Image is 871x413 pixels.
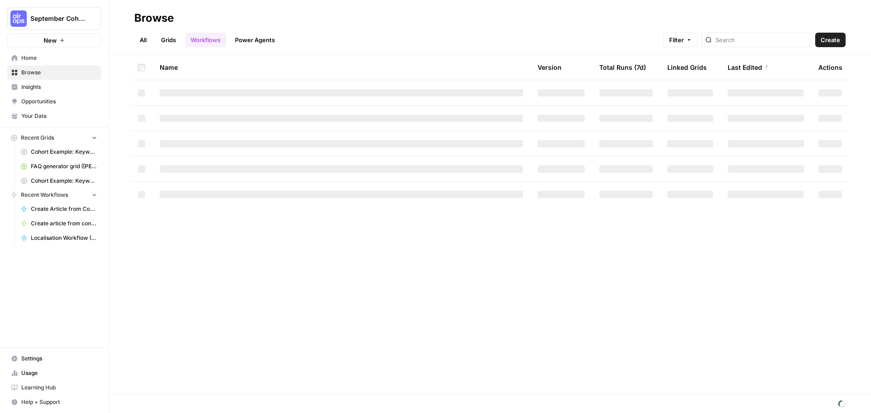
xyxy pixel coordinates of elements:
[31,148,97,156] span: Cohort Example: Keyword -> Outline -> Article
[21,83,97,91] span: Insights
[21,97,97,106] span: Opportunities
[21,68,97,77] span: Browse
[7,94,101,109] a: Opportunities
[21,191,68,199] span: Recent Workflows
[44,36,57,45] span: New
[17,159,101,174] a: FAQ generator grid ([PERSON_NAME])
[185,33,226,47] a: Workflows
[31,234,97,242] span: Localisation Workflow ([PERSON_NAME])
[156,33,181,47] a: Grids
[7,109,101,123] a: Your Data
[7,351,101,366] a: Settings
[7,131,101,145] button: Recent Grids
[21,384,97,392] span: Learning Hub
[31,205,97,213] span: Create Article from Content Brief Fork ([PERSON_NAME])
[21,54,97,62] span: Home
[17,174,101,188] a: Cohort Example: Keyword -> Outline -> Article (Copy)
[17,231,101,245] a: Localisation Workflow ([PERSON_NAME])
[31,162,97,170] span: FAQ generator grid ([PERSON_NAME])
[7,80,101,94] a: Insights
[230,33,280,47] a: Power Agents
[728,55,769,80] div: Last Edited
[538,55,562,80] div: Version
[7,65,101,80] a: Browse
[815,33,846,47] button: Create
[134,33,152,47] a: All
[821,35,840,44] span: Create
[31,177,97,185] span: Cohort Example: Keyword -> Outline -> Article (Copy)
[669,35,684,44] span: Filter
[17,216,101,231] a: Create article from content brief FORK ([PERSON_NAME])
[7,380,101,395] a: Learning Hub
[30,14,85,23] span: September Cohort
[7,366,101,380] a: Usage
[21,112,97,120] span: Your Data
[17,202,101,216] a: Create Article from Content Brief Fork ([PERSON_NAME])
[21,398,97,406] span: Help + Support
[663,33,698,47] button: Filter
[21,355,97,363] span: Settings
[667,55,707,80] div: Linked Grids
[7,51,101,65] a: Home
[160,55,523,80] div: Name
[7,188,101,202] button: Recent Workflows
[818,55,842,80] div: Actions
[7,395,101,409] button: Help + Support
[21,134,54,142] span: Recent Grids
[17,145,101,159] a: Cohort Example: Keyword -> Outline -> Article
[7,34,101,47] button: New
[31,219,97,228] span: Create article from content brief FORK ([PERSON_NAME])
[10,10,27,27] img: September Cohort Logo
[599,55,646,80] div: Total Runs (7d)
[7,7,101,30] button: Workspace: September Cohort
[21,369,97,377] span: Usage
[715,35,807,44] input: Search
